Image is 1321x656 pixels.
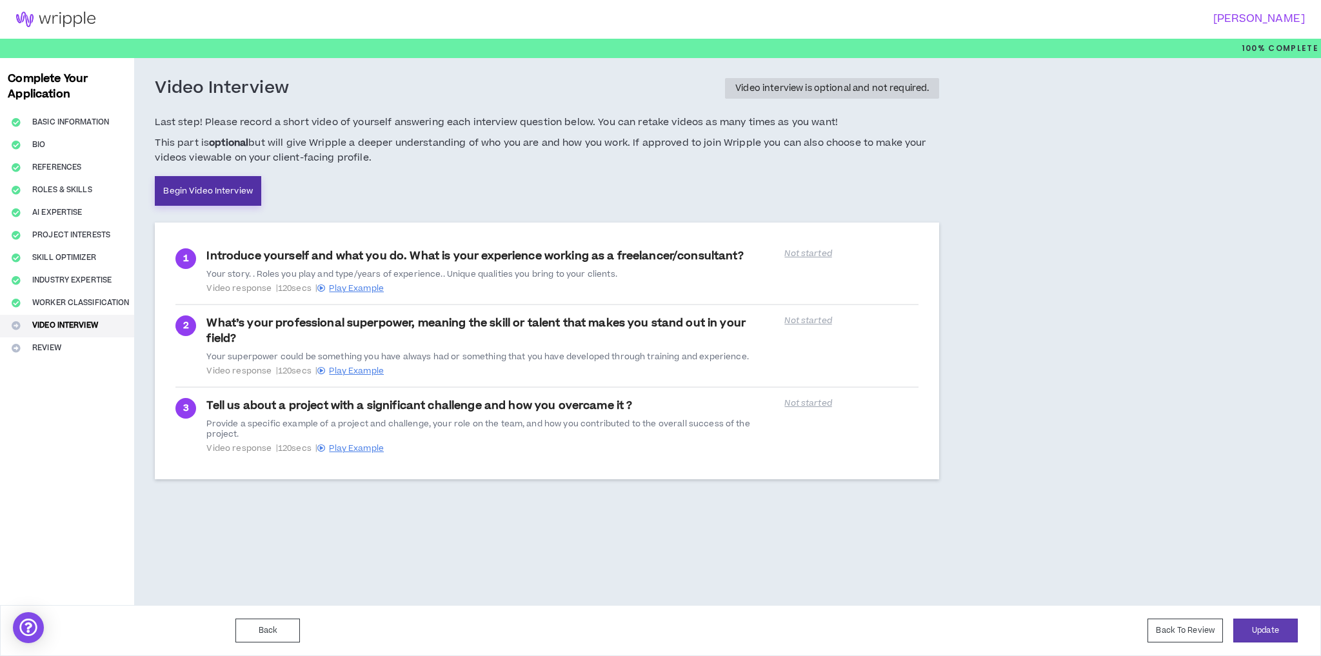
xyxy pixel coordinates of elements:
div: Your story. . Roles you play and type/years of experience.. Unique qualities you bring to your cl... [206,269,777,279]
button: Back [235,619,300,642]
span: This part is but will give Wripple a deeper understanding of who you are and how you work. If app... [155,135,939,166]
div: Video interview is optional and not required. [735,84,929,93]
a: Play Example [317,365,384,377]
p: Not started [784,248,919,259]
p: 100% [1242,39,1318,58]
span: Play Example [329,365,384,377]
div: Provide a specific example of a project and challenge, your role on the team, and how you contrib... [206,419,777,439]
p: Not started [784,315,919,326]
span: 2 [183,319,189,333]
b: optional [209,136,248,150]
span: Video response | 120 secs | [206,443,777,453]
span: Play Example [329,442,384,454]
span: Play Example [329,283,384,294]
a: Play Example [317,442,384,454]
span: 3 [183,401,189,415]
a: Play Example [317,283,384,294]
div: Your superpower could be something you have always had or something that you have developed throu... [206,352,777,362]
span: Complete [1266,43,1318,54]
span: Video response | 120 secs | [206,366,777,376]
p: Not started [784,398,919,408]
button: Back To Review [1147,619,1223,642]
span: 1 [183,252,189,266]
h3: Video Interview [155,77,289,99]
h3: Complete Your Application [3,71,132,102]
h3: [PERSON_NAME] [653,13,1306,25]
div: Open Intercom Messenger [13,612,44,643]
a: Begin Video Interview [155,176,261,206]
span: Last step! Please record a short video of yourself answering each interview question below. You c... [155,115,939,130]
span: Video response | 120 secs | [206,283,777,293]
button: Update [1233,619,1298,642]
